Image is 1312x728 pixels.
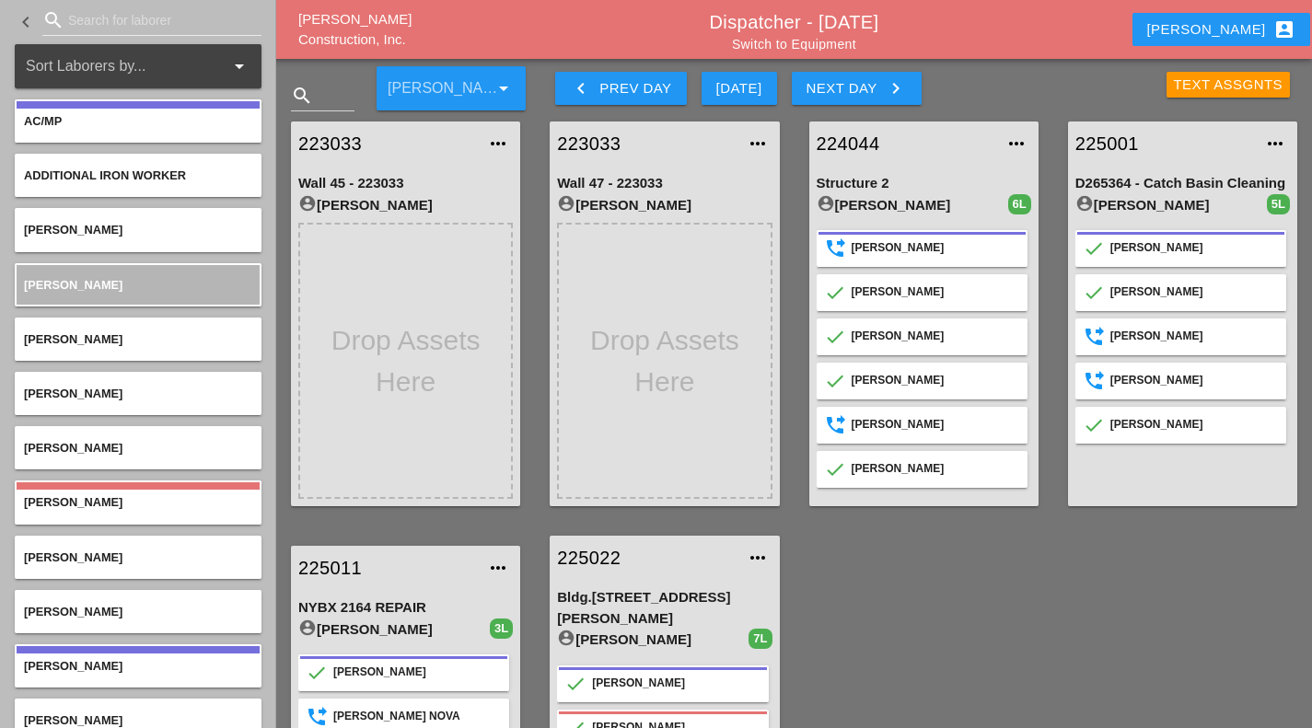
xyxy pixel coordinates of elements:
div: [PERSON_NAME] [557,629,749,651]
span: [PERSON_NAME] [24,605,122,618]
button: Prev Day [555,72,686,105]
div: [PERSON_NAME] [1075,194,1267,216]
div: 3L [490,618,513,639]
div: 7L [749,629,772,649]
i: account_circle [1075,194,1094,213]
div: [PERSON_NAME] [333,664,500,682]
i: SendSuccess [826,416,844,434]
div: [DATE] [716,78,762,99]
i: more_horiz [747,133,769,155]
div: [PERSON_NAME] [298,194,513,216]
div: 6L [1008,194,1031,214]
span: [PERSON_NAME] [24,659,122,673]
div: Wall 47 - 223033 [557,173,772,194]
button: [PERSON_NAME] [1132,13,1310,46]
input: Search for laborer [68,6,236,35]
a: 223033 [557,130,735,157]
i: account_circle [298,618,317,637]
a: [PERSON_NAME] Construction, Inc. [298,11,412,48]
i: account_circle [557,194,575,213]
i: Confirmed [308,664,326,682]
i: more_horiz [747,547,769,569]
i: account_circle [557,629,575,647]
i: more_horiz [1264,133,1286,155]
div: [PERSON_NAME] [298,618,490,641]
i: SendSuccess [1085,328,1103,346]
div: Wall 45 - 223033 [298,173,513,194]
span: [PERSON_NAME] [24,441,122,455]
div: [PERSON_NAME] [852,416,1018,434]
div: Bldg.[STREET_ADDRESS][PERSON_NAME] [557,587,772,629]
i: search [291,85,313,107]
i: more_horiz [487,133,509,155]
span: [PERSON_NAME] [24,495,122,509]
div: [PERSON_NAME] [1110,239,1277,258]
a: Dispatcher - [DATE] [710,12,879,32]
div: NYBX 2164 REPAIR [298,597,513,618]
div: Structure 2 [817,173,1031,194]
i: Confirmed [826,372,844,390]
i: SendSuccess [1085,372,1103,390]
i: account_circle [817,194,835,213]
div: [PERSON_NAME] [817,194,1008,216]
i: search [42,9,64,31]
span: [PERSON_NAME] [24,387,122,400]
div: D265364 - Catch Basin Cleaning [1075,173,1290,194]
a: 225011 [298,554,476,582]
div: [PERSON_NAME] [852,460,1018,479]
i: arrow_drop_down [493,77,515,99]
span: Additional Iron Worker [24,168,186,182]
i: account_box [1273,18,1295,40]
div: [PERSON_NAME] [557,194,772,216]
i: Confirmed [1085,283,1103,302]
i: keyboard_arrow_left [15,11,37,33]
div: Next Day [807,77,907,99]
div: [PERSON_NAME] [852,239,1018,258]
span: [PERSON_NAME] [24,278,122,292]
span: [PERSON_NAME] [24,550,122,564]
div: Text Assgnts [1174,75,1283,96]
div: [PERSON_NAME] [592,675,759,693]
i: keyboard_arrow_right [885,77,907,99]
i: SendSuccess [826,239,844,258]
a: Switch to Equipment [732,37,856,52]
div: [PERSON_NAME] [1147,18,1295,40]
div: [PERSON_NAME] [1110,328,1277,346]
div: [PERSON_NAME] [1110,283,1277,302]
i: keyboard_arrow_left [570,77,592,99]
span: [PERSON_NAME] [24,223,122,237]
i: SendSuccess [308,708,326,726]
button: Next Day [792,72,922,105]
div: [PERSON_NAME] [852,283,1018,302]
span: AC/MP [24,114,62,128]
a: 223033 [298,130,476,157]
a: 224044 [817,130,994,157]
div: [PERSON_NAME] [1110,372,1277,390]
i: Confirmed [826,328,844,346]
div: [PERSON_NAME] [852,328,1018,346]
i: account_circle [298,194,317,213]
i: arrow_drop_down [228,55,250,77]
span: [PERSON_NAME] [24,713,122,727]
i: Confirmed [1085,416,1103,434]
span: [PERSON_NAME] [24,332,122,346]
button: [DATE] [702,72,777,105]
i: Confirmed [826,460,844,479]
a: 225022 [557,544,735,572]
i: Confirmed [1085,239,1103,258]
div: Prev Day [570,77,671,99]
div: 5L [1267,194,1290,214]
div: [PERSON_NAME] [1110,416,1277,434]
i: Confirmed [566,675,585,693]
div: [PERSON_NAME] [852,372,1018,390]
i: more_horiz [487,557,509,579]
a: 225001 [1075,130,1253,157]
i: more_horiz [1005,133,1028,155]
button: Text Assgnts [1167,72,1291,98]
i: Confirmed [826,283,844,302]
